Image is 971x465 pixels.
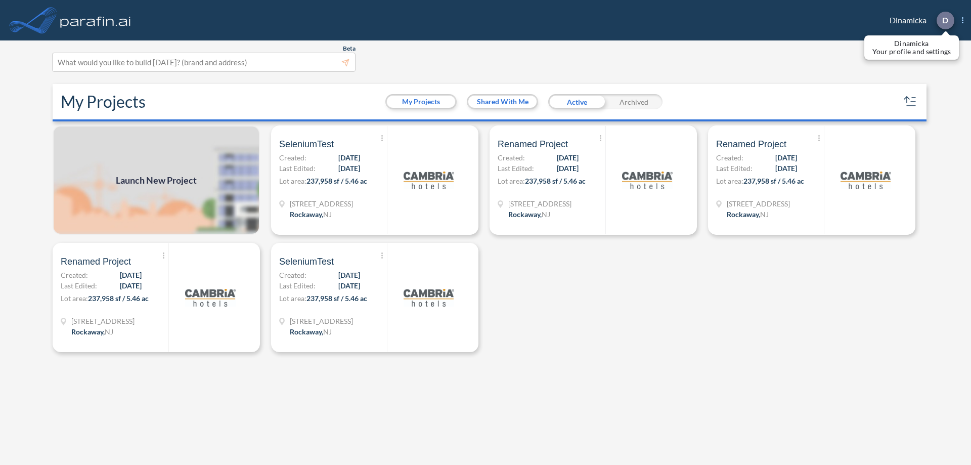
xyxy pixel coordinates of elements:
[508,210,542,219] span: Rockaway ,
[290,210,323,219] span: Rockaway ,
[58,10,133,30] img: logo
[841,155,891,205] img: logo
[290,198,353,209] span: 321 Mt Hope Ave
[508,198,571,209] span: 321 Mt Hope Ave
[290,327,323,336] span: Rockaway ,
[622,155,673,205] img: logo
[743,177,804,185] span: 237,958 sf / 5.46 ac
[557,163,579,174] span: [DATE]
[727,209,769,220] div: Rockaway, NJ
[498,177,525,185] span: Lot area:
[323,327,332,336] span: NJ
[290,209,332,220] div: Rockaway, NJ
[387,96,455,108] button: My Projects
[542,210,550,219] span: NJ
[279,294,306,303] span: Lot area:
[279,256,334,268] span: SeleniumTest
[105,327,113,336] span: NJ
[120,280,142,291] span: [DATE]
[116,174,197,187] span: Launch New Project
[61,270,88,280] span: Created:
[525,177,586,185] span: 237,958 sf / 5.46 ac
[498,152,525,163] span: Created:
[404,272,454,323] img: logo
[468,96,537,108] button: Shared With Me
[338,270,360,280] span: [DATE]
[88,294,149,303] span: 237,958 sf / 5.46 ac
[404,155,454,205] img: logo
[872,48,951,56] p: Your profile and settings
[727,210,760,219] span: Rockaway ,
[71,326,113,337] div: Rockaway, NJ
[279,138,334,150] span: SeleniumTest
[279,152,306,163] span: Created:
[548,94,605,109] div: Active
[775,163,797,174] span: [DATE]
[727,198,790,209] span: 321 Mt Hope Ave
[338,280,360,291] span: [DATE]
[71,327,105,336] span: Rockaway ,
[53,125,260,235] a: Launch New Project
[902,94,918,110] button: sort
[775,152,797,163] span: [DATE]
[942,16,948,25] p: D
[498,138,568,150] span: Renamed Project
[338,163,360,174] span: [DATE]
[290,326,332,337] div: Rockaway, NJ
[338,152,360,163] span: [DATE]
[61,92,146,111] h2: My Projects
[760,210,769,219] span: NJ
[872,39,951,48] p: Dinamicka
[716,138,786,150] span: Renamed Project
[279,280,316,291] span: Last Edited:
[53,125,260,235] img: add
[185,272,236,323] img: logo
[343,45,356,53] span: Beta
[279,163,316,174] span: Last Edited:
[323,210,332,219] span: NJ
[120,270,142,280] span: [DATE]
[61,256,131,268] span: Renamed Project
[279,177,306,185] span: Lot area:
[61,294,88,303] span: Lot area:
[306,294,367,303] span: 237,958 sf / 5.46 ac
[71,316,135,326] span: 321 Mt Hope Ave
[508,209,550,220] div: Rockaway, NJ
[716,163,753,174] span: Last Edited:
[605,94,663,109] div: Archived
[279,270,306,280] span: Created:
[716,177,743,185] span: Lot area:
[498,163,534,174] span: Last Edited:
[290,316,353,326] span: 321 Mt Hope Ave
[874,12,963,29] div: Dinamicka
[61,280,97,291] span: Last Edited:
[557,152,579,163] span: [DATE]
[716,152,743,163] span: Created:
[306,177,367,185] span: 237,958 sf / 5.46 ac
